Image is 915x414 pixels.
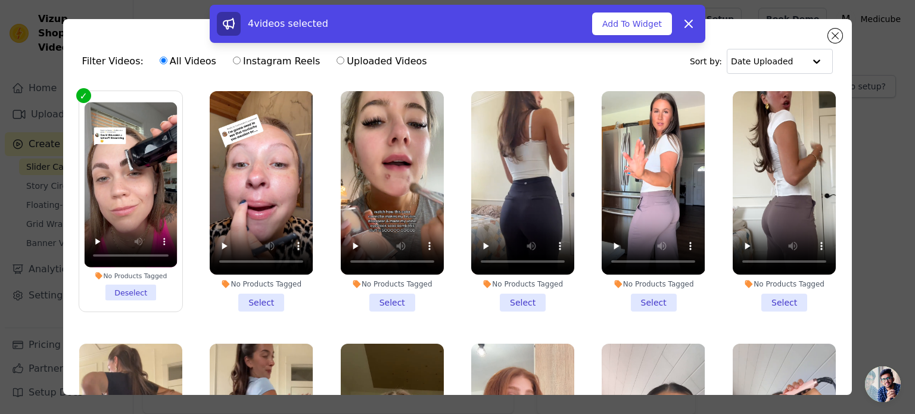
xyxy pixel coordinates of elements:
label: Uploaded Videos [336,54,427,69]
div: No Products Tagged [471,279,574,289]
div: No Products Tagged [733,279,836,289]
span: 4 videos selected [248,18,328,29]
div: Filter Videos: [82,48,434,75]
label: All Videos [159,54,217,69]
button: Add To Widget [592,13,672,35]
div: No Products Tagged [341,279,444,289]
div: No Products Tagged [602,279,705,289]
div: No Products Tagged [84,272,177,280]
div: Sort by: [690,49,833,74]
a: Open chat [865,366,901,402]
label: Instagram Reels [232,54,320,69]
div: No Products Tagged [210,279,313,289]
